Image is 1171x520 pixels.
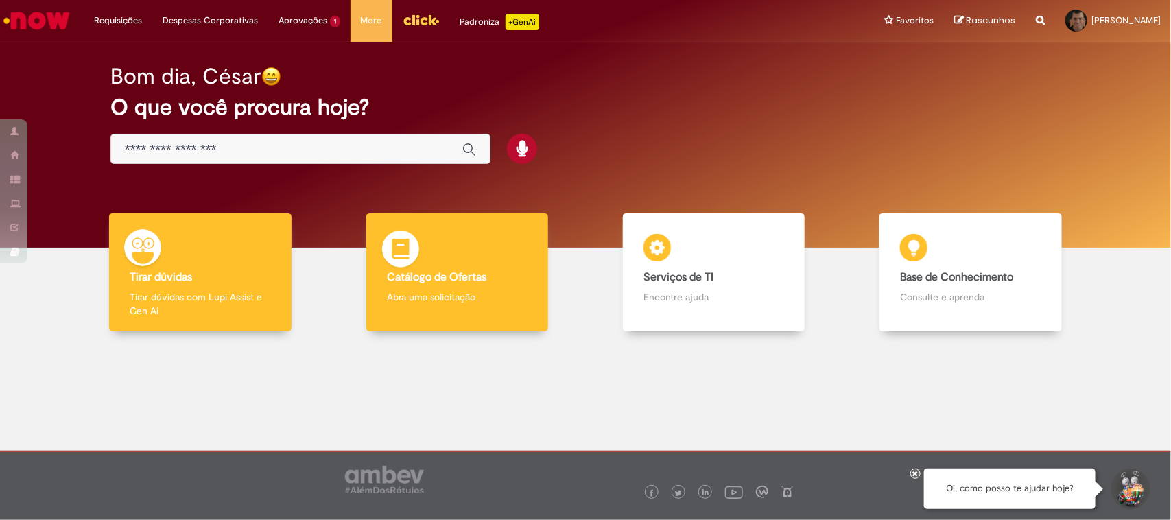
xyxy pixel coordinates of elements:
[163,14,258,27] span: Despesas Corporativas
[110,95,1061,119] h2: O que você procura hoje?
[1,7,72,34] img: ServiceNow
[924,469,1096,509] div: Oi, como posso te ajudar hoje?
[842,213,1099,332] a: Base de Conhecimento Consulte e aprenda
[110,64,261,88] h2: Bom dia, César
[781,486,794,498] img: logo_footer_naosei.png
[261,67,281,86] img: happy-face.png
[387,290,528,304] p: Abra uma solicitação
[130,290,270,318] p: Tirar dúvidas com Lupi Assist e Gen Ai
[72,213,329,332] a: Tirar dúvidas Tirar dúvidas com Lupi Assist e Gen Ai
[1091,14,1161,26] span: [PERSON_NAME]
[756,486,768,498] img: logo_footer_workplace.png
[900,290,1041,304] p: Consulte e aprenda
[279,14,327,27] span: Aprovações
[586,213,842,332] a: Serviços de TI Encontre ajuda
[725,483,743,501] img: logo_footer_youtube.png
[900,270,1013,284] b: Base de Conhecimento
[896,14,934,27] span: Favoritos
[345,466,424,493] img: logo_footer_ambev_rotulo_gray.png
[966,14,1015,27] span: Rascunhos
[387,270,486,284] b: Catálogo de Ofertas
[702,489,709,497] img: logo_footer_linkedin.png
[460,14,539,30] div: Padroniza
[403,10,440,30] img: click_logo_yellow_360x200.png
[506,14,539,30] p: +GenAi
[330,16,340,27] span: 1
[1109,469,1150,510] button: Iniciar Conversa de Suporte
[643,270,713,284] b: Serviços de TI
[954,14,1015,27] a: Rascunhos
[94,14,142,27] span: Requisições
[643,290,784,304] p: Encontre ajuda
[329,213,585,332] a: Catálogo de Ofertas Abra uma solicitação
[675,490,682,497] img: logo_footer_twitter.png
[648,490,655,497] img: logo_footer_facebook.png
[361,14,382,27] span: More
[130,270,192,284] b: Tirar dúvidas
